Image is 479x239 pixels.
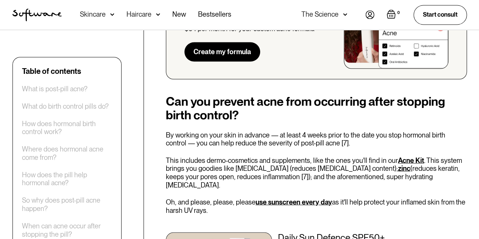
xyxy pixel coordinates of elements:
[12,8,62,21] a: home
[80,11,106,18] div: Skincare
[301,11,339,18] div: The Science
[126,11,151,18] div: Haircare
[12,8,62,21] img: Software Logo
[166,94,467,122] h2: Can you prevent acne from occurring after stopping birth control?
[22,66,81,75] div: Table of contents
[22,84,87,93] a: What is post-pill acne?
[166,131,467,147] p: By working on your skin in advance — at least 4 weeks prior to the date you stop hormonal birth c...
[256,198,332,206] a: use sunscreen every day
[22,145,112,161] a: Where does hormonal acne come from?
[166,156,467,189] p: This includes dermo-cosmetics and supplements, like the ones you'll find in our . This system bri...
[22,196,112,212] a: So why does post-pill acne happen?
[387,9,401,20] a: Open empty cart
[22,119,112,136] a: How does hormonal birth control work?
[343,11,347,18] img: arrow down
[22,102,109,110] a: What do birth control pills do?
[396,9,401,16] div: 0
[110,11,114,18] img: arrow down
[156,11,160,18] img: arrow down
[22,170,112,187] a: How does the pill help hormonal acne?
[398,156,424,164] a: Acne Kit
[413,5,467,24] a: Start consult
[398,164,410,172] a: zinc
[22,222,112,238] a: When can acne occur after stopping the pill?
[184,42,260,62] a: Create my formula
[166,198,467,214] p: Oh, and please, please, please as it'll help protect your inflamed skin from the harsh UV rays.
